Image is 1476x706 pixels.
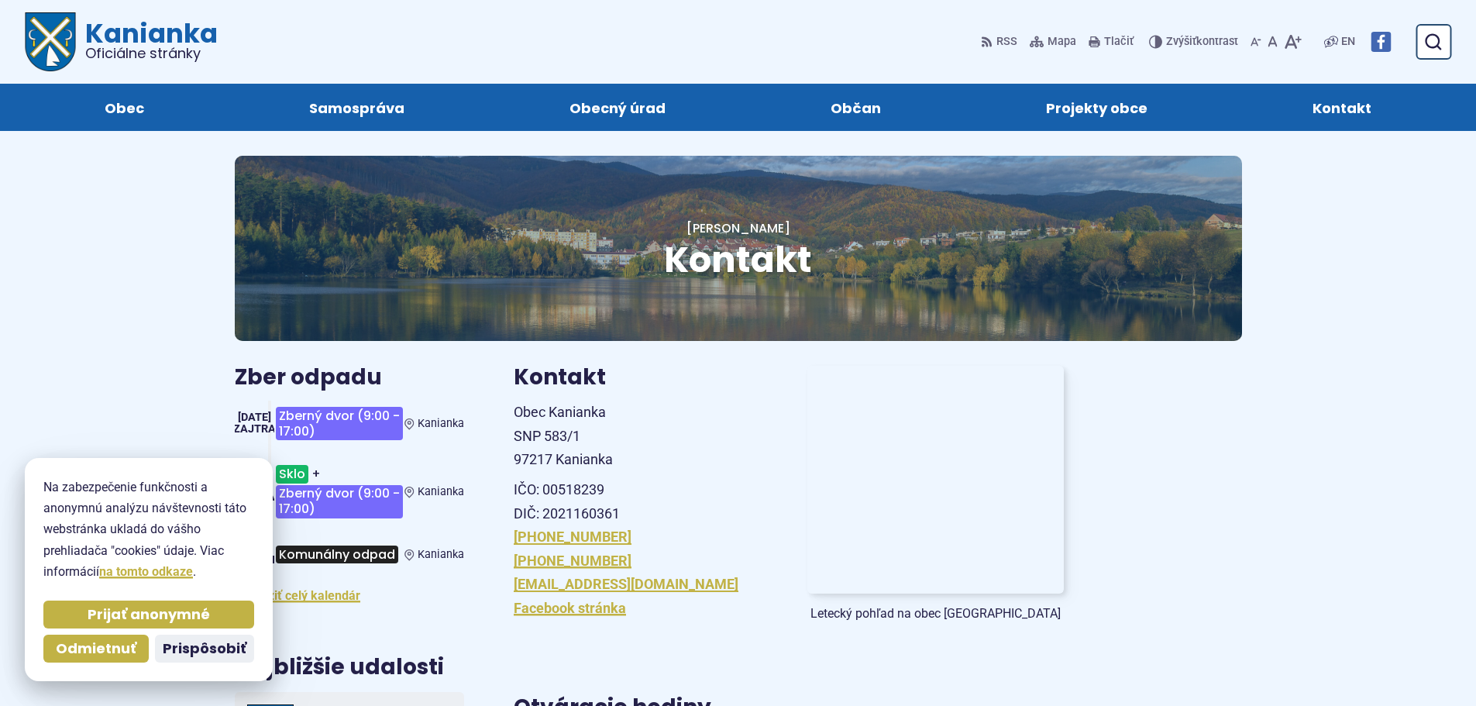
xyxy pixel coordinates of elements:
button: Prijať anonymné [43,601,254,629]
span: Oficiálne stránky [85,46,218,60]
a: Zberný dvor (9:00 - 17:00) Kanianka [DATE] Zajtra [235,401,464,446]
span: Prijať anonymné [88,606,210,624]
span: Zajtra [233,422,276,436]
img: Prejsť na Facebook stránku [1371,32,1391,52]
a: RSS [981,26,1020,58]
a: [PHONE_NUMBER] [514,529,631,545]
a: [PHONE_NUMBER] [514,553,631,569]
a: na tomto odkaze [99,564,193,579]
a: Obecný úrad [502,84,732,131]
a: Projekty obce [979,84,1215,131]
span: Komunálny odpad [276,546,398,563]
button: Zvýšiťkontrast [1149,26,1241,58]
button: Nastaviť pôvodnú veľkosť písma [1264,26,1281,58]
span: Samospráva [309,84,404,131]
span: Obec Kanianka SNP 583/1 97217 Kanianka [514,404,613,467]
a: Samospráva [242,84,471,131]
a: [EMAIL_ADDRESS][DOMAIN_NAME] [514,576,738,592]
a: Sklo+Zberný dvor (9:00 - 17:00) Kanianka [DATE] streda [235,459,464,524]
span: Kontakt [664,235,812,284]
span: RSS [996,33,1017,51]
span: Kanianka [418,548,464,561]
figcaption: Letecký pohľad na obec [GEOGRAPHIC_DATA] [807,606,1064,622]
span: Tlačiť [1104,36,1134,49]
a: Facebook stránka [514,600,626,616]
p: IČO: 00518239 DIČ: 2021160361 [514,478,770,525]
button: Odmietnuť [43,635,149,663]
span: Mapa [1048,33,1076,51]
a: EN [1338,33,1358,51]
span: Prispôsobiť [163,640,246,658]
span: Kanianka [76,20,218,60]
h3: Kontakt [514,366,770,390]
span: Kontakt [1313,84,1371,131]
a: Komunálny odpad Kanianka [DATE] štvrtok [235,537,464,573]
h3: Zber odpadu [235,366,464,390]
span: [DATE] [238,411,271,424]
span: Kanianka [418,417,464,430]
p: Na zabezpečenie funkčnosti a anonymnú analýzu návštevnosti táto webstránka ukladá do vášho prehli... [43,477,254,582]
span: Zberný dvor (9:00 - 17:00) [276,407,403,440]
button: Prispôsobiť [155,635,254,663]
span: Obecný úrad [569,84,666,131]
h3: + [274,459,404,524]
span: EN [1341,33,1355,51]
a: Občan [764,84,948,131]
a: Mapa [1027,26,1079,58]
button: Zväčšiť veľkosť písma [1281,26,1305,58]
span: Sklo [276,465,308,483]
a: Obec [37,84,211,131]
h3: Najbližšie udalosti [235,656,444,680]
span: Zvýšiť [1166,35,1196,48]
span: Kanianka [418,485,464,498]
span: Odmietnuť [56,640,136,658]
span: Obec [105,84,144,131]
span: kontrast [1166,36,1238,49]
button: Zmenšiť veľkosť písma [1247,26,1264,58]
span: Projekty obce [1046,84,1147,131]
button: Tlačiť [1085,26,1137,58]
a: Kontakt [1246,84,1439,131]
a: Logo Kanianka, prejsť na domovskú stránku. [25,12,218,71]
a: Zobraziť celý kalendár [235,588,360,603]
span: Zberný dvor (9:00 - 17:00) [276,485,403,518]
img: Prejsť na domovskú stránku [25,12,76,71]
a: [PERSON_NAME] [686,219,790,237]
span: Občan [831,84,881,131]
